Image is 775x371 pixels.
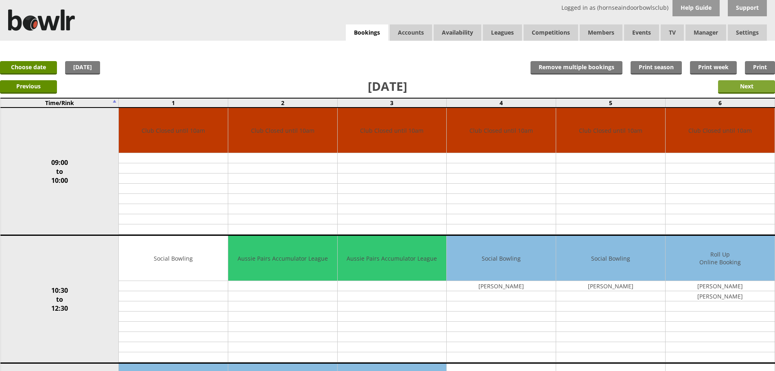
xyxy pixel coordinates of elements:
a: Print week [690,61,737,75]
td: 09:00 to 10:00 [0,108,119,235]
a: Leagues [483,24,522,41]
a: Availability [434,24,481,41]
td: 1 [119,98,228,108]
td: 2 [228,98,337,108]
td: Roll Up Online Booking [666,236,775,281]
td: Club Closed until 10am [666,108,775,153]
a: Competitions [524,24,578,41]
td: Club Closed until 10am [447,108,556,153]
td: Club Closed until 10am [556,108,665,153]
td: 3 [337,98,447,108]
td: 6 [665,98,775,108]
a: [DATE] [65,61,100,75]
td: 4 [447,98,556,108]
td: [PERSON_NAME] [556,281,665,291]
a: Print season [631,61,682,75]
td: Club Closed until 10am [338,108,447,153]
input: Next [718,80,775,94]
span: Settings [728,24,767,41]
input: Remove multiple bookings [530,61,622,75]
td: Social Bowling [556,236,665,281]
span: Members [580,24,622,41]
td: Aussie Pairs Accumulator League [338,236,447,281]
td: 10:30 to 12:30 [0,235,119,363]
td: [PERSON_NAME] [666,291,775,301]
td: [PERSON_NAME] [666,281,775,291]
td: 5 [556,98,666,108]
td: Time/Rink [0,98,119,108]
span: Accounts [390,24,432,41]
td: Aussie Pairs Accumulator League [228,236,337,281]
span: TV [661,24,684,41]
td: Club Closed until 10am [228,108,337,153]
td: Social Bowling [447,236,556,281]
td: [PERSON_NAME] [447,281,556,291]
span: Manager [685,24,726,41]
a: Print [745,61,775,75]
a: Bookings [346,24,388,41]
td: Social Bowling [119,236,228,281]
td: Club Closed until 10am [119,108,228,153]
a: Events [624,24,659,41]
